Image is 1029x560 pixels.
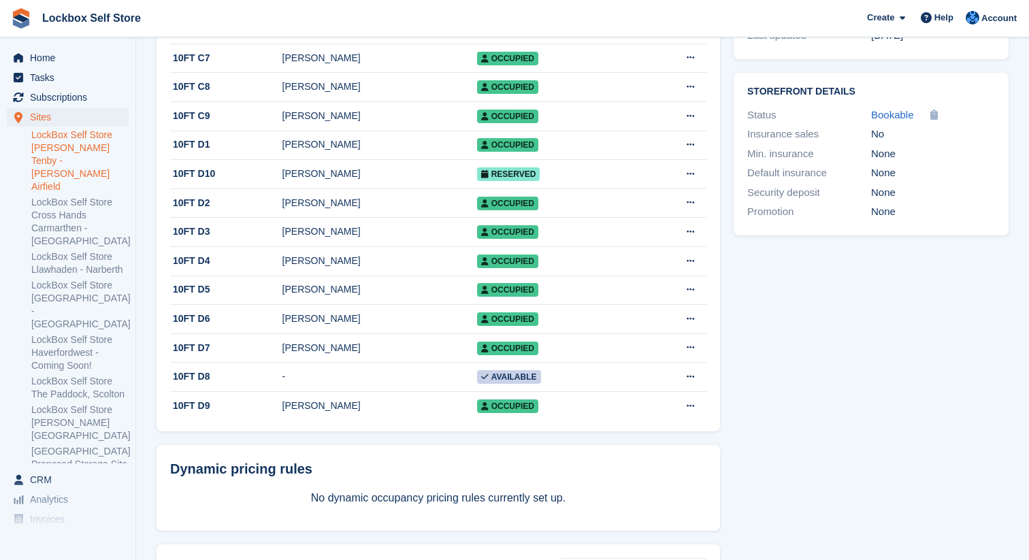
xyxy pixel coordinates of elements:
[477,312,538,326] span: Occupied
[477,197,538,210] span: Occupied
[871,146,995,162] div: None
[7,529,129,548] a: menu
[934,11,953,24] span: Help
[282,196,477,210] div: [PERSON_NAME]
[30,88,112,107] span: Subscriptions
[747,86,995,97] h2: Storefront Details
[282,254,477,268] div: [PERSON_NAME]
[477,110,538,123] span: Occupied
[30,68,112,87] span: Tasks
[7,108,129,127] a: menu
[477,167,540,181] span: Reserved
[282,363,477,392] td: -
[31,333,129,372] a: LockBox Self Store Haverfordwest - Coming Soon!
[170,225,282,239] div: 10FT D3
[7,470,129,489] a: menu
[282,167,477,181] div: [PERSON_NAME]
[170,254,282,268] div: 10FT D4
[477,138,538,152] span: Occupied
[747,204,871,220] div: Promotion
[170,369,282,384] div: 10FT D8
[170,282,282,297] div: 10FT D5
[871,165,995,181] div: None
[871,127,995,142] div: No
[477,283,538,297] span: Occupied
[170,399,282,413] div: 10FT D9
[282,80,477,94] div: [PERSON_NAME]
[282,312,477,326] div: [PERSON_NAME]
[981,12,1017,25] span: Account
[477,80,538,94] span: Occupied
[282,109,477,123] div: [PERSON_NAME]
[477,254,538,268] span: Occupied
[30,470,112,489] span: CRM
[7,68,129,87] a: menu
[31,403,129,442] a: LockBox Self Store [PERSON_NAME][GEOGRAPHIC_DATA]
[31,279,129,331] a: LockBox Self Store [GEOGRAPHIC_DATA] - [GEOGRAPHIC_DATA]
[31,375,129,401] a: LockBox Self Store The Paddock, Scolton
[7,88,129,107] a: menu
[477,52,538,65] span: Occupied
[747,127,871,142] div: Insurance sales
[477,399,538,413] span: Occupied
[170,341,282,355] div: 10FT D7
[31,445,129,471] a: [GEOGRAPHIC_DATA] Proposed Storage Site
[747,185,871,201] div: Security deposit
[282,341,477,355] div: [PERSON_NAME]
[30,48,112,67] span: Home
[747,146,871,162] div: Min. insurance
[747,165,871,181] div: Default insurance
[282,137,477,152] div: [PERSON_NAME]
[30,510,112,529] span: Invoices
[170,196,282,210] div: 10FT D2
[867,11,894,24] span: Create
[31,129,129,193] a: LockBox Self Store [PERSON_NAME] Tenby - [PERSON_NAME] Airfield
[170,167,282,181] div: 10FT D10
[282,399,477,413] div: [PERSON_NAME]
[282,51,477,65] div: [PERSON_NAME]
[7,490,129,509] a: menu
[37,7,146,29] a: Lockbox Self Store
[11,8,31,29] img: stora-icon-8386f47178a22dfd0bd8f6a31ec36ba5ce8667c1dd55bd0f319d3a0aa187defe.svg
[30,490,112,509] span: Analytics
[31,250,129,276] a: LockBox Self Store Llawhaden - Narberth
[477,370,541,384] span: Available
[871,109,914,120] span: Bookable
[170,312,282,326] div: 10FT D6
[170,51,282,65] div: 10FT C7
[31,196,129,248] a: LockBox Self Store Cross Hands Carmarthen - [GEOGRAPHIC_DATA]
[282,282,477,297] div: [PERSON_NAME]
[30,108,112,127] span: Sites
[170,490,706,506] p: No dynamic occupancy pricing rules currently set up.
[170,109,282,123] div: 10FT C9
[7,48,129,67] a: menu
[7,510,129,529] a: menu
[477,342,538,355] span: Occupied
[871,185,995,201] div: None
[30,529,112,548] span: Pricing
[871,204,995,220] div: None
[170,137,282,152] div: 10FT D1
[747,108,871,123] div: Status
[477,225,538,239] span: Occupied
[966,11,979,24] img: Naomi Davies
[282,225,477,239] div: [PERSON_NAME]
[170,80,282,94] div: 10FT C8
[170,459,706,479] div: Dynamic pricing rules
[871,108,914,123] a: Bookable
